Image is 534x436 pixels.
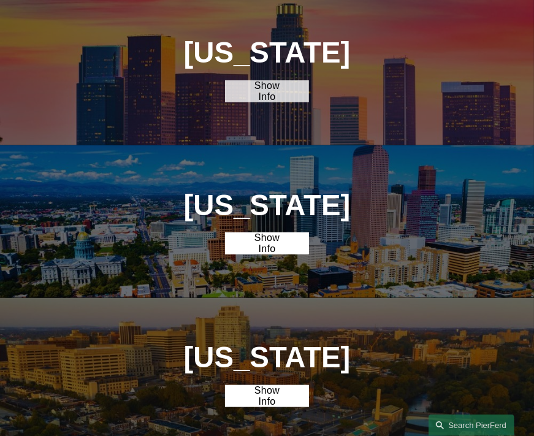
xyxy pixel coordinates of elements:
[225,232,308,254] a: Show Info
[162,189,372,222] h1: [US_STATE]
[429,415,514,436] a: Search this site
[162,341,372,374] h1: [US_STATE]
[162,36,372,69] h1: [US_STATE]
[225,80,308,102] a: Show Info
[225,385,308,407] a: Show Info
